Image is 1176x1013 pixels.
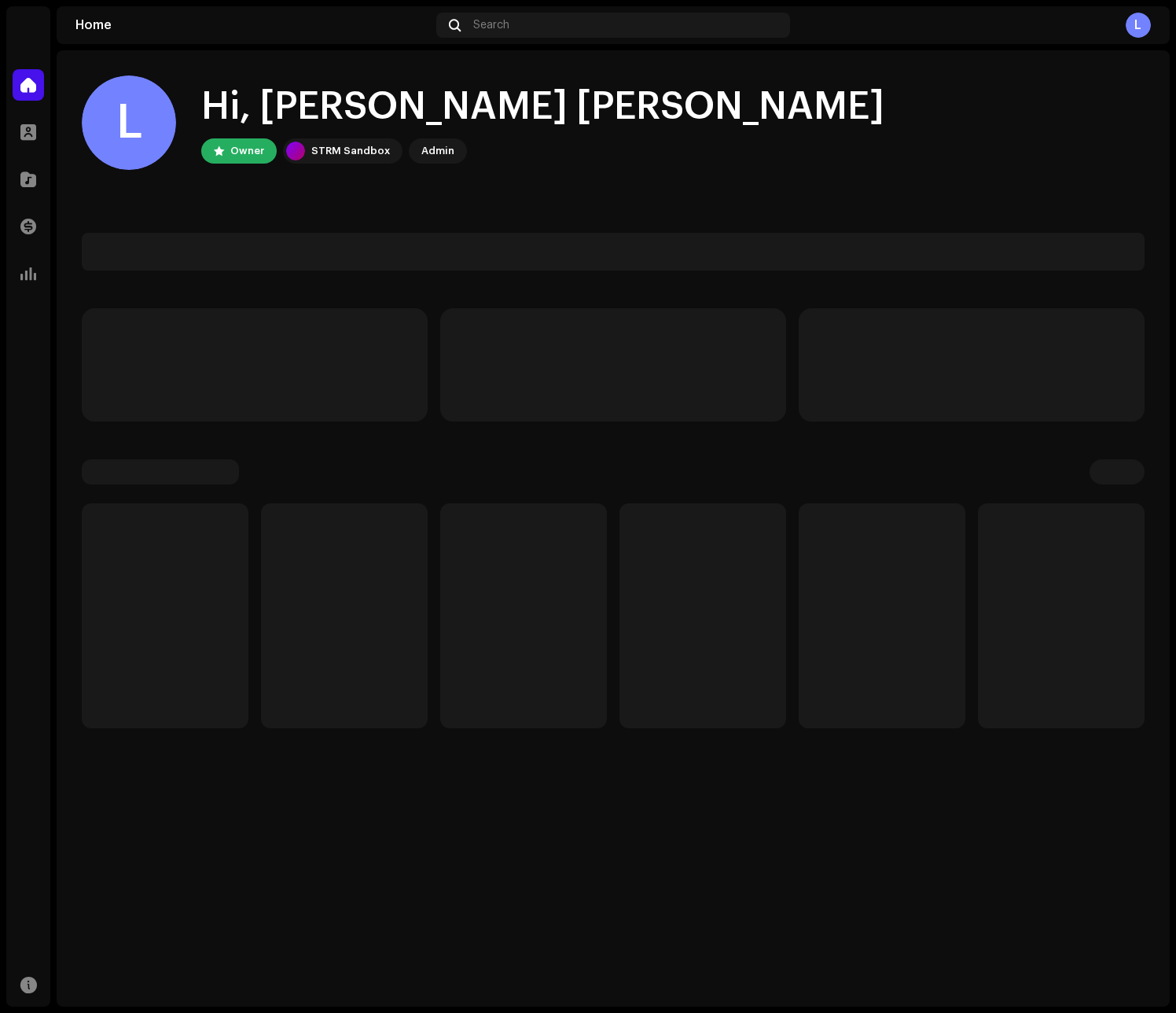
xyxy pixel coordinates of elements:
[311,142,390,160] div: STRM Sandbox
[75,19,430,31] div: Home
[82,76,176,170] div: L
[421,142,454,160] div: Admin
[230,142,264,160] div: Owner
[1126,13,1151,38] div: L
[473,19,509,31] span: Search
[201,82,884,132] div: Hi, [PERSON_NAME] [PERSON_NAME]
